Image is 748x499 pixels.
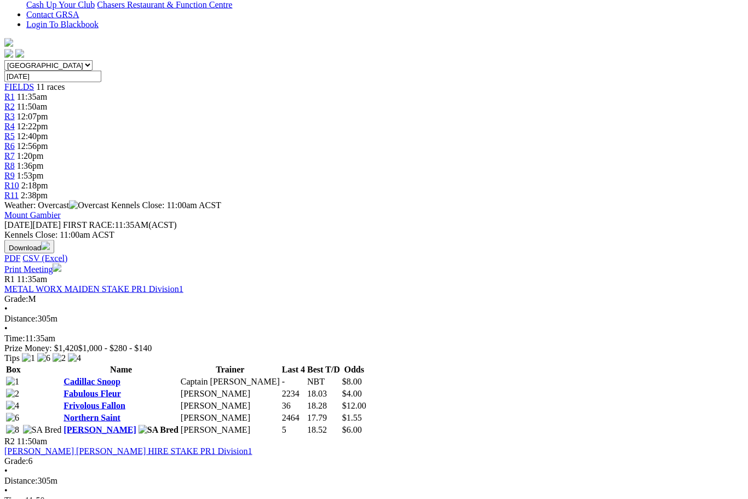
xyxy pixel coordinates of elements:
img: 1 [22,353,35,363]
span: 1:20pm [17,151,44,160]
span: R8 [4,161,15,170]
img: download.svg [41,242,50,250]
span: 12:56pm [17,141,48,151]
span: 11:50am [17,102,47,111]
span: • [4,324,8,333]
span: 11:35am [17,274,47,284]
span: R9 [4,171,15,180]
span: R2 [4,437,15,446]
img: printer.svg [53,263,61,272]
img: facebook.svg [4,49,13,58]
span: [DATE] [4,220,61,230]
a: [PERSON_NAME] [64,425,136,434]
div: 305m [4,314,744,324]
a: [PERSON_NAME] [PERSON_NAME] HIRE STAKE PR1 Division1 [4,446,252,456]
span: $8.00 [342,377,362,386]
span: 12:07pm [17,112,48,121]
span: • [4,486,8,495]
div: M [4,294,744,304]
td: 18.52 [307,425,341,435]
a: R6 [4,141,15,151]
a: R7 [4,151,15,160]
span: 1:36pm [17,161,44,170]
td: 18.03 [307,388,341,399]
a: Northern Saint [64,413,120,422]
span: • [4,304,8,313]
span: 12:22pm [17,122,48,131]
div: Kennels Close: 11:00am ACST [4,230,744,240]
span: 1:53pm [17,171,44,180]
img: 6 [37,353,50,363]
div: Prize Money: $1,420 [4,343,744,353]
a: FIELDS [4,82,34,91]
td: [PERSON_NAME] [180,412,280,423]
td: - [281,376,306,387]
span: Grade: [4,456,28,466]
span: Weather: Overcast [4,200,111,210]
a: Login To Blackbook [26,20,99,29]
img: Overcast [69,200,109,210]
img: logo-grsa-white.png [4,38,13,47]
a: Print Meeting [4,265,61,274]
th: Best T/D [307,364,341,375]
img: 8 [6,425,19,435]
a: R11 [4,191,19,200]
a: PDF [4,254,20,263]
span: Kennels Close: 11:00am ACST [111,200,221,210]
div: 11:35am [4,334,744,343]
a: R2 [4,102,15,111]
td: [PERSON_NAME] [180,388,280,399]
a: Cadillac Snoop [64,377,120,386]
span: [DATE] [4,220,33,230]
a: R4 [4,122,15,131]
th: Odds [342,364,367,375]
span: Box [6,365,21,374]
span: 2:38pm [21,191,48,200]
img: 1 [6,377,19,387]
span: $6.00 [342,425,362,434]
a: Fabulous Fleur [64,389,120,398]
a: R10 [4,181,19,190]
span: R1 [4,92,15,101]
span: 12:40pm [17,131,48,141]
th: Trainer [180,364,280,375]
td: 18.28 [307,400,341,411]
a: Frivolous Fallon [64,401,125,410]
span: • [4,466,8,475]
img: 2 [53,353,66,363]
a: Contact GRSA [26,10,79,19]
td: 17.79 [307,412,341,423]
td: NBT [307,376,341,387]
span: 11:35AM(ACST) [63,220,177,230]
a: R3 [4,112,15,121]
a: METAL WORX MAIDEN STAKE PR1 Division1 [4,284,183,294]
span: 11:35am [17,92,47,101]
td: [PERSON_NAME] [180,425,280,435]
td: 2234 [281,388,306,399]
span: $1.55 [342,413,362,422]
span: Time: [4,334,25,343]
td: Captain [PERSON_NAME] [180,376,280,387]
span: FIRST RACE: [63,220,114,230]
button: Download [4,240,54,254]
span: R1 [4,274,15,284]
span: $1,000 - $280 - $140 [78,343,152,353]
div: 6 [4,456,744,466]
img: 6 [6,413,19,423]
a: R5 [4,131,15,141]
td: 5 [281,425,306,435]
span: 11 races [36,82,65,91]
img: SA Bred [23,425,62,435]
a: Mount Gambier [4,210,61,220]
img: SA Bred [139,425,179,435]
img: 4 [68,353,81,363]
img: 2 [6,389,19,399]
span: Tips [4,353,20,363]
td: 2464 [281,412,306,423]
